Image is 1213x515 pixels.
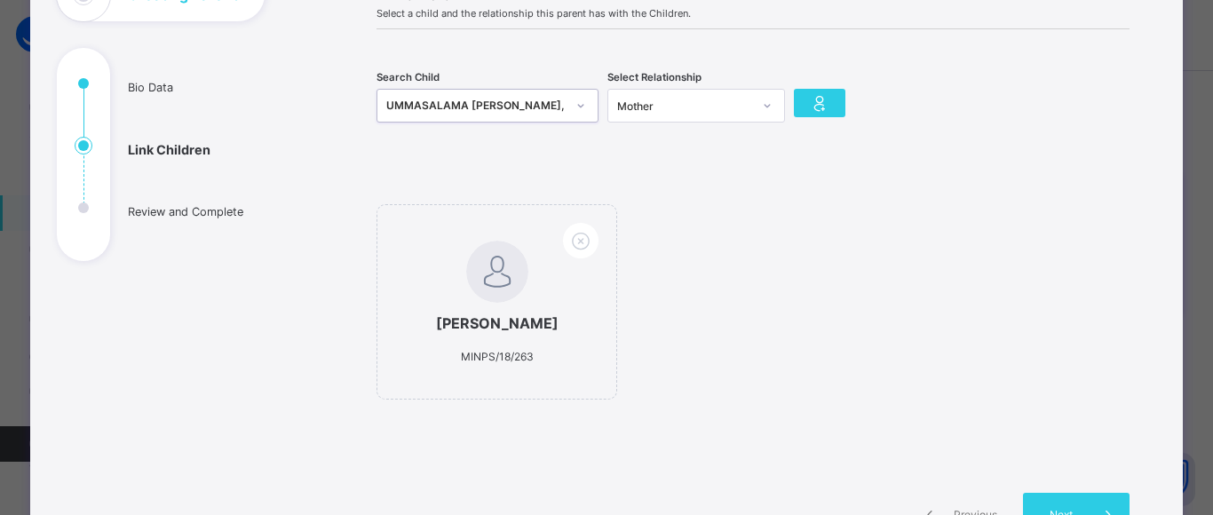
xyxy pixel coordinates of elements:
img: default.svg [466,241,528,303]
span: Select Relationship [607,71,702,83]
span: Search Child [377,71,440,83]
div: UMMASALAMA [PERSON_NAME], [386,97,566,115]
span: MINPS/18/263 [461,350,534,363]
span: Select a child and the relationship this parent has with the Children. [377,7,1130,20]
div: Mother [617,99,752,113]
span: [PERSON_NAME] [413,314,581,332]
